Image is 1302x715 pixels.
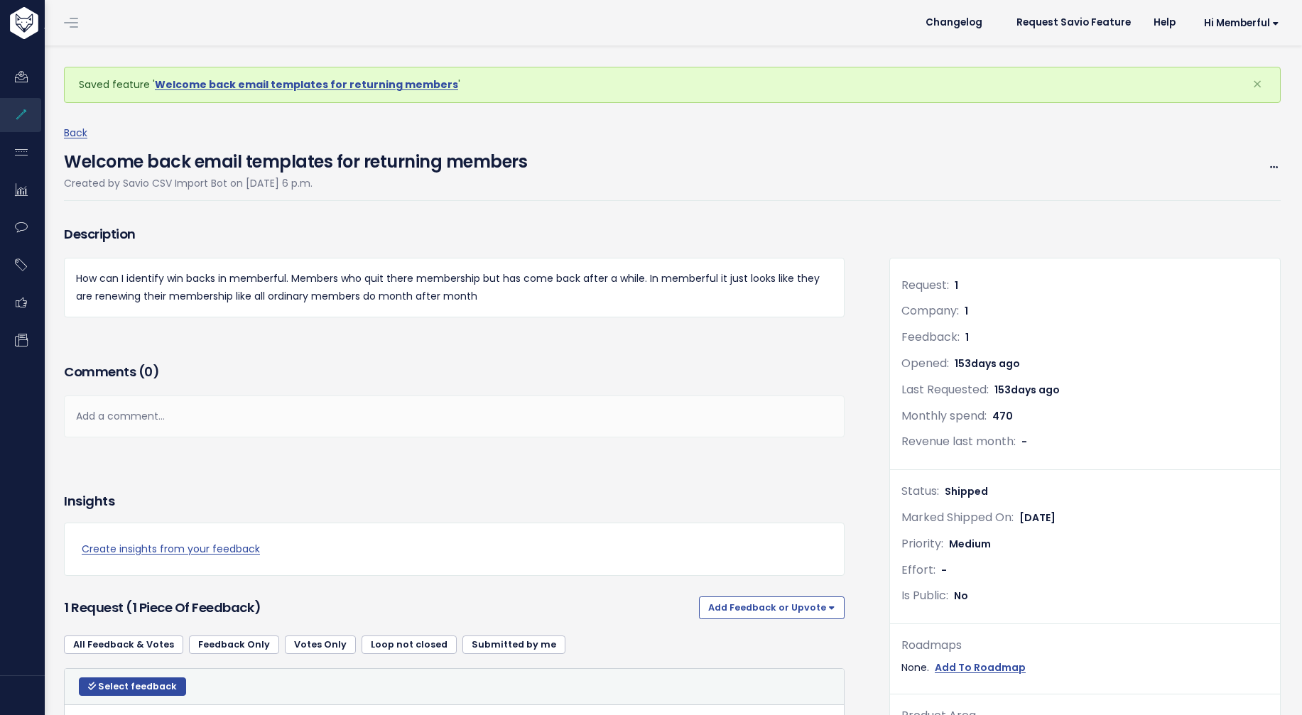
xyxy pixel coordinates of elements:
span: Company: [901,302,959,319]
span: Feedback: [901,329,960,345]
span: Opened: [901,355,949,371]
span: Effort: [901,562,935,578]
span: Last Requested: [901,381,989,398]
span: 1 [965,330,969,344]
span: 1 [955,278,958,293]
a: Loop not closed [362,635,457,654]
h3: 1 Request (1 piece of Feedback) [64,598,693,618]
a: Hi Memberful [1187,12,1291,34]
h4: Welcome back email templates for returning members [64,142,527,175]
img: logo-white.9d6f32f41409.svg [6,7,116,39]
a: Submitted by me [462,635,565,654]
span: - [1021,435,1027,449]
h3: Insights [64,491,114,511]
span: Marked Shipped On: [901,509,1014,525]
span: 153 [955,356,1020,371]
a: Add To Roadmap [935,659,1026,677]
button: Select feedback [79,677,186,696]
span: days ago [1011,383,1060,397]
span: 153 [994,383,1060,397]
h3: Comments ( ) [64,362,845,382]
a: All Feedback & Votes [64,635,183,654]
span: - [941,563,947,577]
button: Add Feedback or Upvote [699,596,845,619]
span: × [1252,72,1262,96]
span: Medium [949,537,991,551]
a: Votes Only [285,635,356,654]
a: Feedback Only [189,635,279,654]
span: 0 [144,363,153,381]
a: Request Savio Feature [1005,12,1142,33]
span: Shipped [945,484,988,498]
span: No [954,589,968,603]
span: Status: [901,483,939,499]
span: 470 [992,409,1013,423]
div: None. [901,659,1269,677]
a: Back [64,126,87,140]
span: Revenue last month: [901,433,1016,449]
span: Created by Savio CSV Import Bot on [DATE] 6 p.m. [64,176,313,190]
span: Hi Memberful [1204,18,1279,28]
span: Select feedback [98,680,177,692]
span: [DATE] [1019,511,1056,525]
div: Roadmaps [901,635,1269,656]
span: Request: [901,277,949,293]
p: How can I identify win backs in memberful. Members who quit there membership but has come back af... [76,270,832,305]
span: Monthly spend: [901,408,987,424]
div: Saved feature ' ' [64,67,1281,103]
button: Close [1238,67,1276,102]
div: Add a comment... [64,395,845,437]
span: Priority: [901,535,943,552]
a: Help [1142,12,1187,33]
span: days ago [971,356,1020,371]
a: Welcome back email templates for returning members [155,77,458,92]
a: Create insights from your feedback [82,540,827,558]
h3: Description [64,224,845,244]
span: Changelog [926,18,982,28]
span: 1 [965,304,968,318]
span: Is Public: [901,587,948,604]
